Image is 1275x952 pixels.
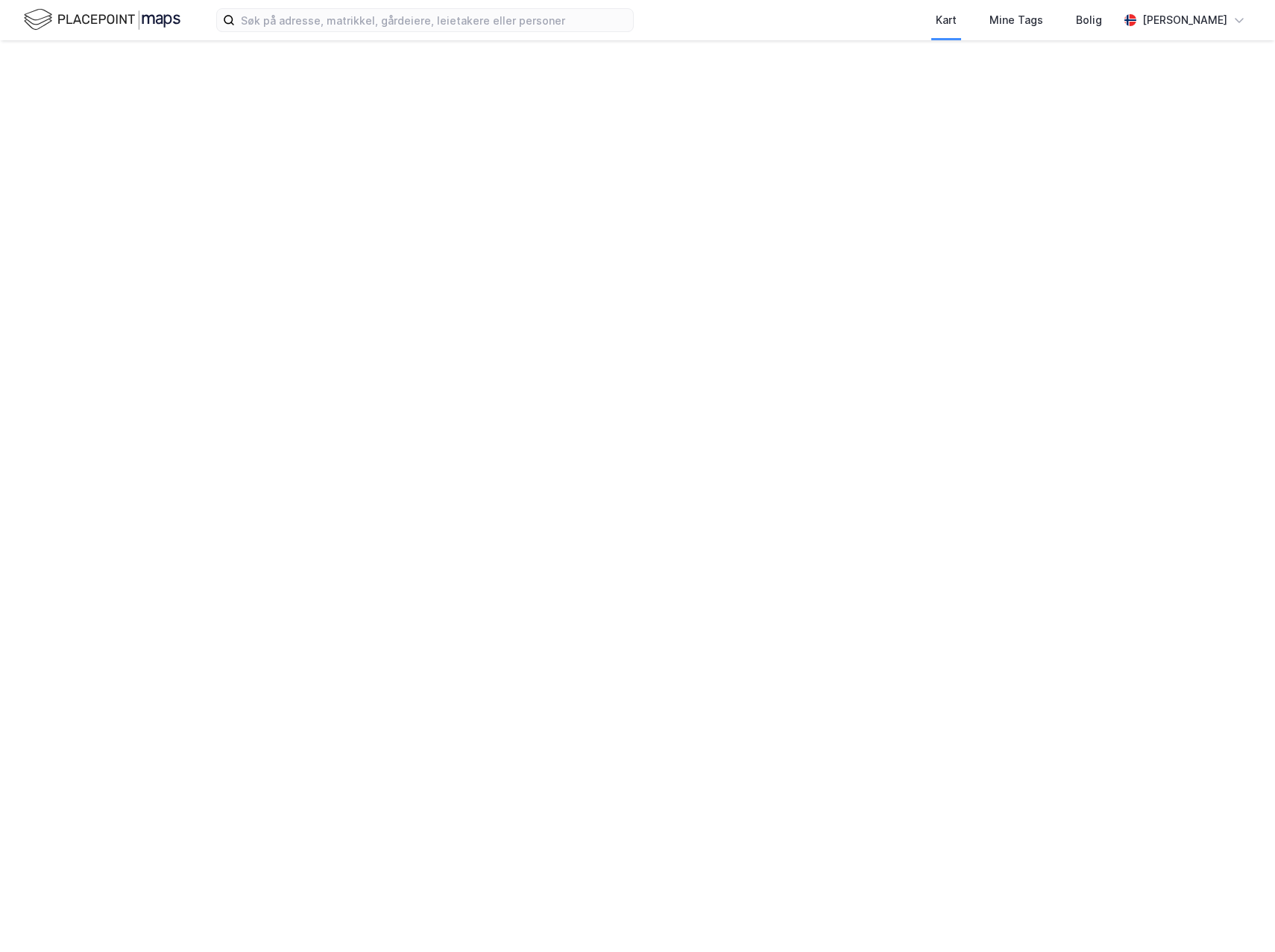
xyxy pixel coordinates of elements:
div: Bolig [1076,11,1102,29]
div: Kart [936,11,957,29]
div: [PERSON_NAME] [1142,11,1227,29]
input: Søk på adresse, matrikkel, gårdeiere, leietakere eller personer [235,9,633,31]
iframe: Chat Widget [1200,880,1275,952]
img: logo.f888ab2527a4732fd821a326f86c7f29.svg [24,7,180,33]
div: Mine Tags [989,11,1043,29]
